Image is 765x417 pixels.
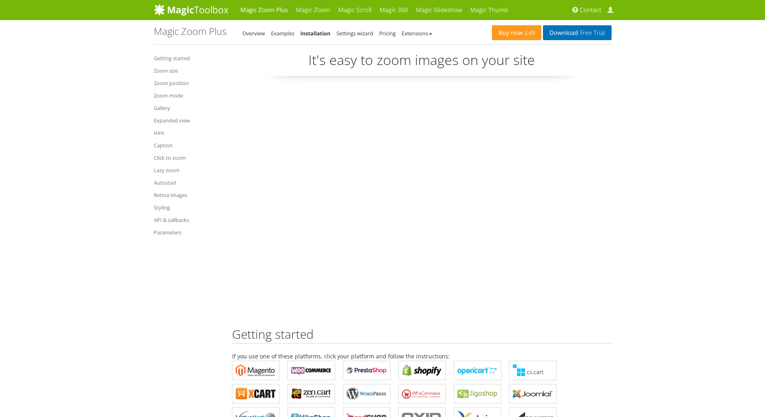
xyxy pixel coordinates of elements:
a: Magic Zoom Plus for Jigoshop [454,384,501,403]
b: Magic Zoom Plus for WP e-Commerce [402,388,442,400]
a: Lazy zoom [154,165,220,175]
b: Magic Zoom Plus for CS-Cart [513,364,553,376]
a: API & callbacks [154,215,220,225]
b: Magic Zoom Plus for Zen Cart [291,388,331,400]
span: Contact [580,6,602,14]
a: Installation [300,30,330,37]
b: Magic Zoom Plus for WooCommerce [291,364,331,376]
a: DownloadFree Trial [543,25,611,40]
a: Magic Zoom Plus for Magento [232,361,279,380]
a: Gallery [154,103,220,113]
a: Caption [154,140,220,150]
a: Magic Zoom Plus for CS-Cart [509,361,557,380]
a: Zoom mode [154,91,220,100]
b: Magic Zoom Plus for OpenCart [457,364,498,376]
b: Magic Zoom Plus for WordPress [347,388,387,400]
b: Magic Zoom Plus for X-Cart [236,388,276,400]
h1: Magic Zoom Plus [154,26,226,37]
a: Retina images [154,190,220,200]
span: Free Trial [578,30,605,36]
a: Magic Zoom Plus for Joomla [509,384,557,403]
b: Magic Zoom Plus for Jigoshop [457,388,498,400]
a: Magic Zoom Plus for WP e-Commerce [398,384,446,403]
a: Magic Zoom Plus for Shopify [398,361,446,380]
a: Expanded view [154,116,220,125]
a: Zoom size [154,66,220,75]
a: Buy now£49 [492,25,541,40]
a: Styling [154,203,220,212]
a: Magic Zoom Plus for WooCommerce [288,361,335,380]
a: Pricing [379,30,396,37]
a: Extensions [402,30,432,37]
a: Autostart [154,178,220,187]
b: Magic Zoom Plus for Joomla [513,388,553,400]
b: Magic Zoom Plus for Magento [236,364,276,376]
a: Settings wizard [337,30,373,37]
a: Magic Zoom Plus for OpenCart [454,361,501,380]
a: Hint [154,128,220,138]
b: Magic Zoom Plus for Shopify [402,364,442,376]
a: Examples [271,30,294,37]
b: Magic Zoom Plus for PrestaShop [347,364,387,376]
a: Zoom position [154,78,220,88]
a: Magic Zoom Plus for Zen Cart [288,384,335,403]
a: Getting started [154,53,220,63]
a: Magic Zoom Plus for WordPress [343,384,390,403]
p: It's easy to zoom images on your site [232,51,612,76]
span: £49 [523,30,535,36]
a: Magic Zoom Plus for X-Cart [232,384,279,403]
h2: Getting started [232,327,612,344]
a: Overview [243,30,265,37]
img: MagicToolbox.com - Image tools for your website [154,4,228,16]
a: Parameters [154,228,220,237]
a: Magic Zoom Plus for PrestaShop [343,361,390,380]
a: Click to zoom [154,153,220,163]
